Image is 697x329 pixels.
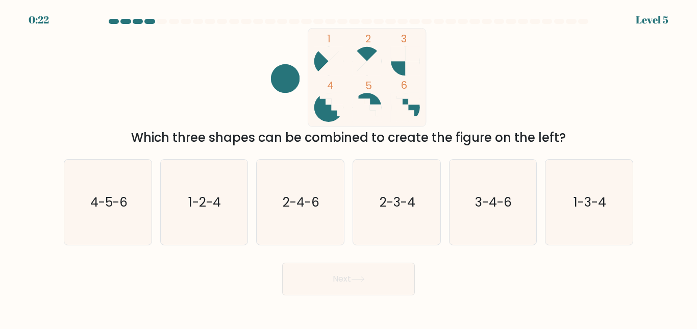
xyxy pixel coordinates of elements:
text: 1-2-4 [189,193,221,211]
div: Which three shapes can be combined to create the figure on the left? [70,129,627,147]
text: 1-3-4 [574,193,606,211]
tspan: 5 [365,79,372,93]
text: 2-4-6 [283,193,319,211]
tspan: 6 [401,78,407,92]
div: 0:22 [29,12,49,28]
text: 2-3-4 [380,193,415,211]
button: Next [282,263,415,295]
tspan: 1 [327,32,331,46]
text: 4-5-6 [90,193,127,211]
tspan: 2 [365,32,371,46]
text: 3-4-6 [476,193,512,211]
tspan: 4 [327,78,334,92]
tspan: 3 [401,32,407,46]
div: Level 5 [636,12,668,28]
